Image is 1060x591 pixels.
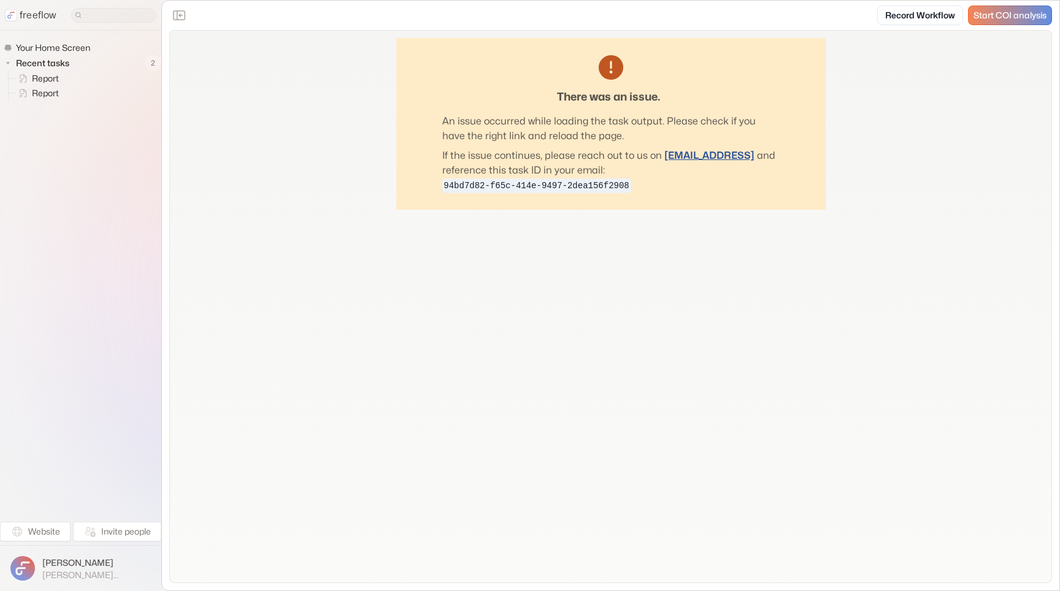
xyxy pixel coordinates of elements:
a: [EMAIL_ADDRESS] [664,150,755,161]
span: Report [29,87,63,99]
p: An issue occurred while loading the task output. Please check if you have the right link and relo... [442,114,780,143]
code: 94bd7d82-f65c-414e-9497-2dea156f2908 [442,178,631,193]
div: There was an issue. [557,90,660,104]
span: Start COI analysis [974,10,1047,21]
span: Recent tasks [13,57,73,69]
a: Report [9,71,64,86]
span: Your Home Screen [13,42,94,54]
span: 2 [145,55,161,71]
a: Record Workflow [877,6,963,25]
span: [PERSON_NAME] [42,557,151,569]
a: Start COI analysis [968,6,1052,25]
img: profile [10,556,35,581]
button: Close the sidebar [169,6,189,25]
a: Your Home Screen [4,40,95,55]
button: [PERSON_NAME][PERSON_NAME][EMAIL_ADDRESS] [7,553,154,584]
p: freeflow [20,8,56,23]
p: If the issue continues, please reach out to us on and reference this task ID in your email: [442,148,780,193]
span: [PERSON_NAME][EMAIL_ADDRESS] [42,570,151,581]
a: Report [9,86,64,101]
a: freeflow [5,8,56,23]
span: Report [29,72,63,85]
button: Invite people [73,522,161,541]
button: Recent tasks [4,56,74,71]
